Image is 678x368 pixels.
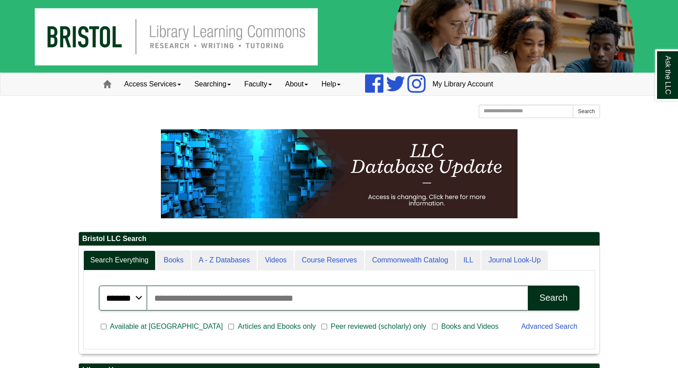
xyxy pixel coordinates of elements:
[432,323,438,331] input: Books and Videos
[426,73,500,95] a: My Library Account
[258,250,294,270] a: Videos
[101,323,107,331] input: Available at [GEOGRAPHIC_DATA]
[321,323,327,331] input: Peer reviewed (scholarly) only
[481,250,548,270] a: Journal Look-Up
[234,321,319,332] span: Articles and Ebooks only
[327,321,430,332] span: Peer reviewed (scholarly) only
[156,250,190,270] a: Books
[438,321,502,332] span: Books and Videos
[573,105,600,118] button: Search
[107,321,226,332] span: Available at [GEOGRAPHIC_DATA]
[79,232,600,246] h2: Bristol LLC Search
[118,73,188,95] a: Access Services
[456,250,480,270] a: ILL
[228,323,234,331] input: Articles and Ebooks only
[539,293,567,303] div: Search
[192,250,257,270] a: A - Z Databases
[521,323,577,330] a: Advanced Search
[315,73,347,95] a: Help
[528,286,579,311] button: Search
[83,250,156,270] a: Search Everything
[295,250,364,270] a: Course Reserves
[238,73,279,95] a: Faculty
[279,73,315,95] a: About
[365,250,456,270] a: Commonwealth Catalog
[161,129,518,218] img: HTML tutorial
[188,73,238,95] a: Searching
